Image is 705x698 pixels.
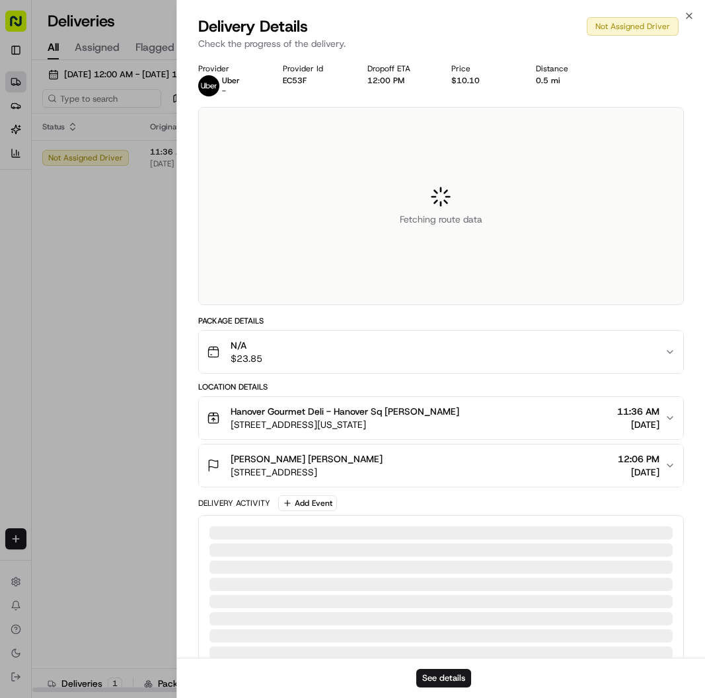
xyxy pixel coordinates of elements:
div: Provider [198,63,262,74]
img: uber-new-logo.jpeg [198,75,219,96]
button: [PERSON_NAME] [PERSON_NAME][STREET_ADDRESS]12:06 PM[DATE] [199,444,683,487]
span: $23.85 [231,352,262,365]
span: - [222,86,226,96]
span: N/A [231,339,262,352]
div: 12:00 PM [367,75,431,86]
button: Hanover Gourmet Deli - Hanover Sq [PERSON_NAME][STREET_ADDRESS][US_STATE]11:36 AM[DATE] [199,397,683,439]
div: Package Details [198,316,684,326]
div: Distance [536,63,599,74]
button: EC53F [283,75,307,86]
span: Uber [222,75,240,86]
span: 12:06 PM [618,452,659,466]
span: [DATE] [617,418,659,431]
span: Delivery Details [198,16,308,37]
div: Provider Id [283,63,346,74]
button: See details [416,669,471,687]
span: [STREET_ADDRESS][US_STATE] [231,418,459,431]
span: [STREET_ADDRESS] [231,466,383,479]
div: Price [451,63,515,74]
span: [PERSON_NAME] [PERSON_NAME] [231,452,383,466]
div: Dropoff ETA [367,63,431,74]
span: 11:36 AM [617,405,659,418]
span: Fetching route data [400,213,482,226]
div: Location Details [198,382,684,392]
p: Check the progress of the delivery. [198,37,684,50]
div: 0.5 mi [536,75,599,86]
span: [DATE] [618,466,659,479]
div: Delivery Activity [198,498,270,508]
button: N/A$23.85 [199,331,683,373]
span: Hanover Gourmet Deli - Hanover Sq [PERSON_NAME] [231,405,459,418]
button: Add Event [278,495,337,511]
div: $10.10 [451,75,515,86]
